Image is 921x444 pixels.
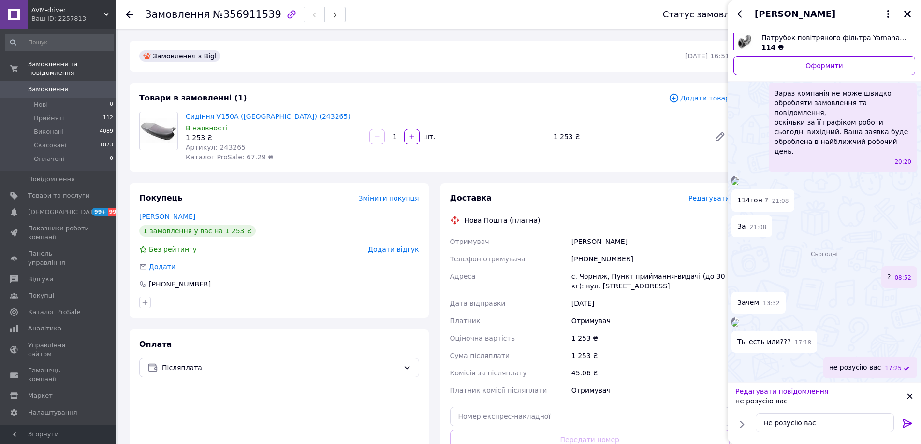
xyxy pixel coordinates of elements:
span: Платник [450,317,481,325]
a: [PERSON_NAME] [139,213,195,220]
span: Редагувати [688,194,730,202]
div: 1 253 ₴ [570,329,731,347]
span: Артикул: 243265 [186,143,246,151]
span: Післяплата [162,362,399,373]
span: Зачем [737,298,759,308]
span: Ты есть или??? [737,337,791,347]
span: 114 ₴ [761,43,784,51]
button: Назад [735,8,747,20]
div: с. Чорниж, Пункт приймання-видачі (до 30 кг): вул. [STREET_ADDRESS] [570,268,731,295]
button: Закрити [902,8,913,20]
div: 1 замовлення у вас на 1 253 ₴ [139,225,256,237]
input: Пошук [5,34,114,51]
span: ? [887,272,891,282]
img: 6271383006_w640_h640_patrubok-vozdushnogo-filtra.jpg [736,33,754,50]
span: 112 [103,114,113,123]
div: 45.06 ₴ [570,364,731,382]
span: не розусію вас [829,362,881,372]
span: Маркет [28,391,53,400]
span: 08:52 12.08.2025 [894,274,911,282]
p: не розусію вас [735,396,906,406]
span: 17:18 12.08.2025 [795,339,812,347]
a: Сидіння V150A ([GEOGRAPHIC_DATA]) (243265) [186,113,351,120]
div: [PERSON_NAME] [570,233,731,250]
span: В наявності [186,124,227,132]
img: 49616fb2-ab80-4a73-aad8-158048b27c3b_w500_h500 [731,177,739,185]
span: Додати [149,263,175,271]
span: 114гон ? [737,195,768,205]
span: Адреса [450,272,476,280]
span: 4089 [100,128,113,136]
p: Редагувати повідомлення [735,387,906,396]
span: Комісія за післяплату [450,369,527,377]
span: Замовлення [145,9,210,20]
span: Сума післяплати [450,352,510,359]
span: Додати відгук [368,245,419,253]
span: Замовлення та повідомлення [28,60,116,77]
a: Переглянути товар [733,33,915,52]
span: Додати товар [669,93,730,103]
span: AVM-driver [31,6,104,14]
div: [DATE] [570,295,731,312]
span: Без рейтингу [149,245,197,253]
span: Аналітика [28,324,61,333]
span: Повідомлення [28,175,75,184]
div: Отримувач [570,382,731,399]
button: [PERSON_NAME] [755,8,894,20]
span: 99+ [92,208,108,216]
time: [DATE] 16:51 [685,52,730,60]
textarea: не розусію вас [756,413,894,432]
div: 1 253 ₴ [570,347,731,364]
span: Оплата [139,340,172,349]
a: Редагувати [710,127,730,146]
a: Оформити [733,56,915,75]
span: №356911539 [213,9,281,20]
div: Повернутися назад [126,10,133,19]
span: [PERSON_NAME] [755,8,835,20]
div: Статус замовлення [663,10,752,19]
span: Доставка [450,193,492,202]
div: 1 253 ₴ [186,133,362,143]
span: Сьогодні [807,250,842,258]
div: Отримувач [570,312,731,329]
span: За [737,221,746,231]
span: 1873 [100,141,113,150]
img: 94a28252-96de-4a5f-adba-85789a8654ab_w500_h500 [731,319,739,327]
span: Каталог ProSale [28,308,80,316]
span: [DEMOGRAPHIC_DATA] [28,208,100,216]
div: 12.08.2025 [731,249,917,258]
span: Товари та послуги [28,191,89,200]
span: Управління сайтом [28,341,89,358]
img: Сидіння V150A (Китай) (243265) [140,118,177,143]
span: 0 [110,100,113,109]
div: 1 253 ₴ [550,130,706,143]
span: Замовлення [28,85,68,94]
span: Показники роботи компанії [28,224,89,242]
span: Патрубок повітряного фільтра Yamaha GEAR OLD (KOMATCU) [761,33,907,43]
span: Виконані [34,128,64,136]
span: Панель управління [28,249,89,267]
span: Отримувач [450,238,489,245]
span: 99+ [108,208,124,216]
span: Каталог ProSale: 67.29 ₴ [186,153,273,161]
span: 0 [110,155,113,163]
span: Зараз компанія не може швидко обробляти замовлення та повідомлення, оскільки за її графіком робот... [775,88,911,156]
div: Замовлення з Bigl [139,50,220,62]
div: Ваш ID: 2257813 [31,14,116,23]
span: Скасовані [34,141,67,150]
span: Оціночна вартість [450,334,515,342]
input: Номер експрес-накладної [450,407,730,426]
div: Нова Пошта (платна) [462,215,543,225]
div: [PHONE_NUMBER] [570,250,731,268]
span: Гаманець компанії [28,366,89,384]
span: Змінити покупця [359,194,419,202]
span: Оплачені [34,155,64,163]
span: Платник комісії післяплати [450,387,547,394]
span: Дата відправки [450,300,506,307]
div: [PHONE_NUMBER] [148,279,212,289]
span: Відгуки [28,275,53,284]
div: шт. [421,132,436,142]
span: Прийняті [34,114,64,123]
span: Товари в замовленні (1) [139,93,247,102]
span: Нові [34,100,48,109]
